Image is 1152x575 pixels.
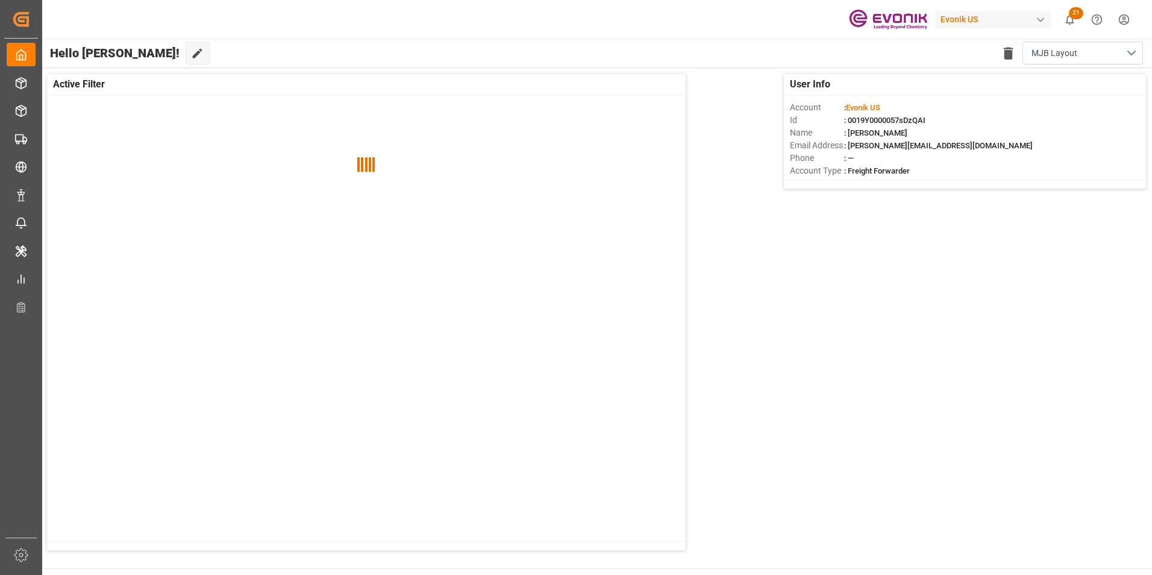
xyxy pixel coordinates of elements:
span: Account Type [790,165,844,177]
button: Evonik US [936,8,1056,31]
span: Email Address [790,139,844,152]
button: Help Center [1083,6,1110,33]
span: : [844,103,880,112]
div: Evonik US [936,11,1051,28]
span: Active Filter [53,77,105,92]
span: Id [790,114,844,127]
span: 21 [1069,7,1083,19]
span: User Info [790,77,830,92]
span: : 0019Y0000057sDzQAI [844,116,925,125]
span: MJB Layout [1031,47,1077,60]
span: Account [790,101,844,114]
span: Name [790,127,844,139]
span: Phone [790,152,844,165]
img: Evonik-brand-mark-Deep-Purple-RGB.jpeg_1700498283.jpeg [849,9,927,30]
span: Hello [PERSON_NAME]! [50,42,180,64]
span: : [PERSON_NAME][EMAIL_ADDRESS][DOMAIN_NAME] [844,141,1033,150]
span: : — [844,154,854,163]
button: show 21 new notifications [1056,6,1083,33]
span: : [PERSON_NAME] [844,128,907,137]
span: : Freight Forwarder [844,166,910,175]
button: open menu [1022,42,1143,64]
span: Evonik US [846,103,880,112]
